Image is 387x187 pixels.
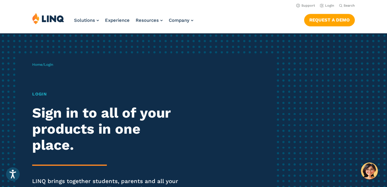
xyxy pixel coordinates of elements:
[74,18,99,23] a: Solutions
[304,13,355,26] nav: Button Navigation
[296,4,315,8] a: Support
[361,162,378,179] button: Hello, have a question? Let’s chat.
[74,13,193,33] nav: Primary Navigation
[74,18,95,23] span: Solutions
[32,105,181,153] h2: Sign in to all of your products in one place.
[339,3,355,8] button: Open Search Bar
[304,14,355,26] a: Request a Demo
[136,18,163,23] a: Resources
[105,18,130,23] a: Experience
[136,18,159,23] span: Resources
[169,18,193,23] a: Company
[32,62,53,67] span: /
[44,62,53,67] span: Login
[169,18,189,23] span: Company
[344,4,355,8] span: Search
[32,13,64,24] img: LINQ | K‑12 Software
[320,4,334,8] a: Login
[32,62,42,67] a: Home
[32,91,181,97] h1: Login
